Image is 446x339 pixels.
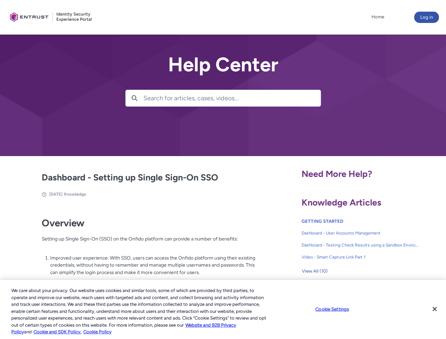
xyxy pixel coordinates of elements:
[414,12,439,23] button: Log in
[125,54,321,76] h2: Help Center
[302,168,372,179] span: Need More Help?
[302,230,419,236] span: Dashboard - User Accounts Management
[302,254,419,260] span: Video - Smart Capture Link Part 1
[42,217,84,229] strong: Overview
[302,239,419,251] a: Dashboard - Testing Check Results using a Sandbox Environment
[34,329,82,334] a: Cookie and SDK Policy.
[302,242,419,248] span: Dashboard - Testing Check Results using a Sandbox Environment
[310,302,354,316] button: Cookie Settings
[302,197,381,208] span: Knowledge Articles
[143,90,321,106] input: Search for articles, cases, videos...
[302,227,419,239] a: Dashboard - User Accounts Management
[302,266,328,277] button: View All (10)
[50,254,256,276] p: Improved user experience: With SSO, users can access the Onfido platform using their existing cre...
[11,287,268,335] div: We care about your privacy. Our website uses cookies and similar tools, some of which are provide...
[126,90,143,106] button: Search
[302,219,343,224] a: GETTING STARTED
[83,329,112,334] a: Cookie Policy
[302,251,419,263] a: Video - Smart Capture Link Part 1
[370,12,386,22] a: Home
[42,235,256,250] p: Setting up Single Sign-On (SSO) on the Onfido platform can provide a number of benefits:
[64,191,86,197] li: Knowledge
[49,192,63,197] span: [DATE]
[42,171,256,184] h2: Dashboard - Setting up Single Sign-On SSO
[427,301,442,317] button: Close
